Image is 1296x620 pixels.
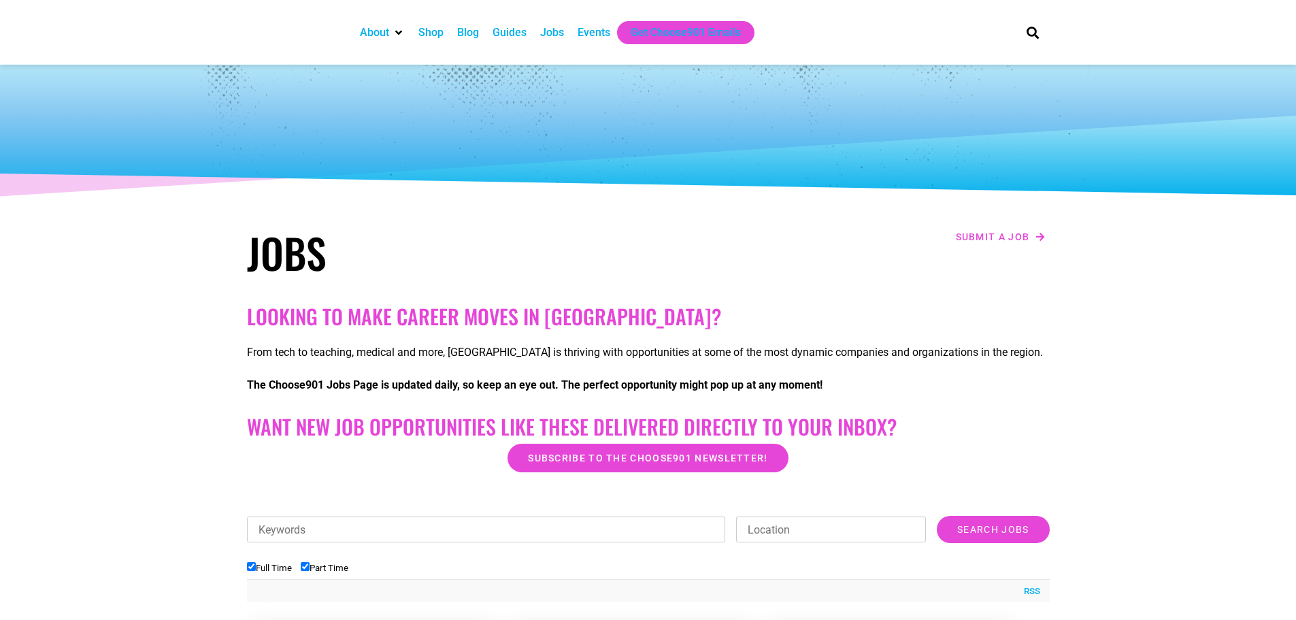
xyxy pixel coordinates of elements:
label: Full Time [247,563,292,573]
a: Shop [418,25,444,41]
input: Location [736,517,926,542]
p: From tech to teaching, medical and more, [GEOGRAPHIC_DATA] is thriving with opportunities at some... [247,344,1050,361]
div: About [353,21,412,44]
a: Jobs [540,25,564,41]
span: Submit a job [956,232,1030,242]
h1: Jobs [247,228,642,277]
a: Get Choose901 Emails [631,25,741,41]
a: Guides [493,25,527,41]
input: Part Time [301,562,310,571]
label: Part Time [301,563,348,573]
a: RSS [1017,585,1040,598]
h2: Want New Job Opportunities like these Delivered Directly to your Inbox? [247,414,1050,439]
input: Search Jobs [937,516,1049,543]
input: Keywords [247,517,726,542]
div: Search [1021,21,1044,44]
h2: Looking to make career moves in [GEOGRAPHIC_DATA]? [247,304,1050,329]
strong: The Choose901 Jobs Page is updated daily, so keep an eye out. The perfect opportunity might pop u... [247,378,823,391]
a: Subscribe to the Choose901 newsletter! [508,444,788,472]
a: Submit a job [952,228,1050,246]
a: About [360,25,389,41]
a: Events [578,25,610,41]
a: Blog [457,25,479,41]
span: Subscribe to the Choose901 newsletter! [528,453,767,463]
nav: Main nav [353,21,1003,44]
input: Full Time [247,562,256,571]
